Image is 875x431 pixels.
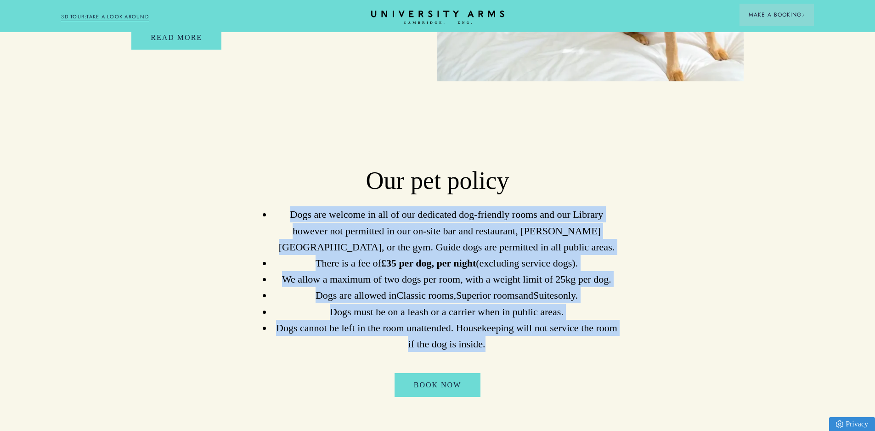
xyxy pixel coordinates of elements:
span: Classic rooms [396,289,453,301]
li: Dogs must be on a leash or a carrier when in public areas. [272,304,621,320]
li: Dogs are allowed in , and only. [272,287,621,303]
button: Make a BookingArrow icon [740,4,814,26]
li: Dogs are welcome in all of our dedicated dog-friendly rooms and our Library however not permitted... [272,206,621,255]
img: Arrow icon [802,13,805,17]
strong: £35 per dog, per night [381,257,476,269]
a: Privacy [829,417,875,431]
span: Superior rooms [456,289,519,301]
li: Dogs cannot be left in the room unattended. Housekeeping will not service the room if the dog is ... [272,320,621,352]
a: 3D TOUR:TAKE A LOOK AROUND [61,13,149,21]
a: Read More [131,26,221,50]
span: Suites [533,289,558,301]
h2: Our pet policy [254,166,621,196]
img: Privacy [836,420,843,428]
a: Book Now [395,373,481,397]
a: Home [371,11,504,25]
li: We allow a maximum of two dogs per room, with a weight limit of 25kg per dog. [272,271,621,287]
span: Make a Booking [749,11,805,19]
li: There is a fee of (excluding service dogs). [272,255,621,271]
